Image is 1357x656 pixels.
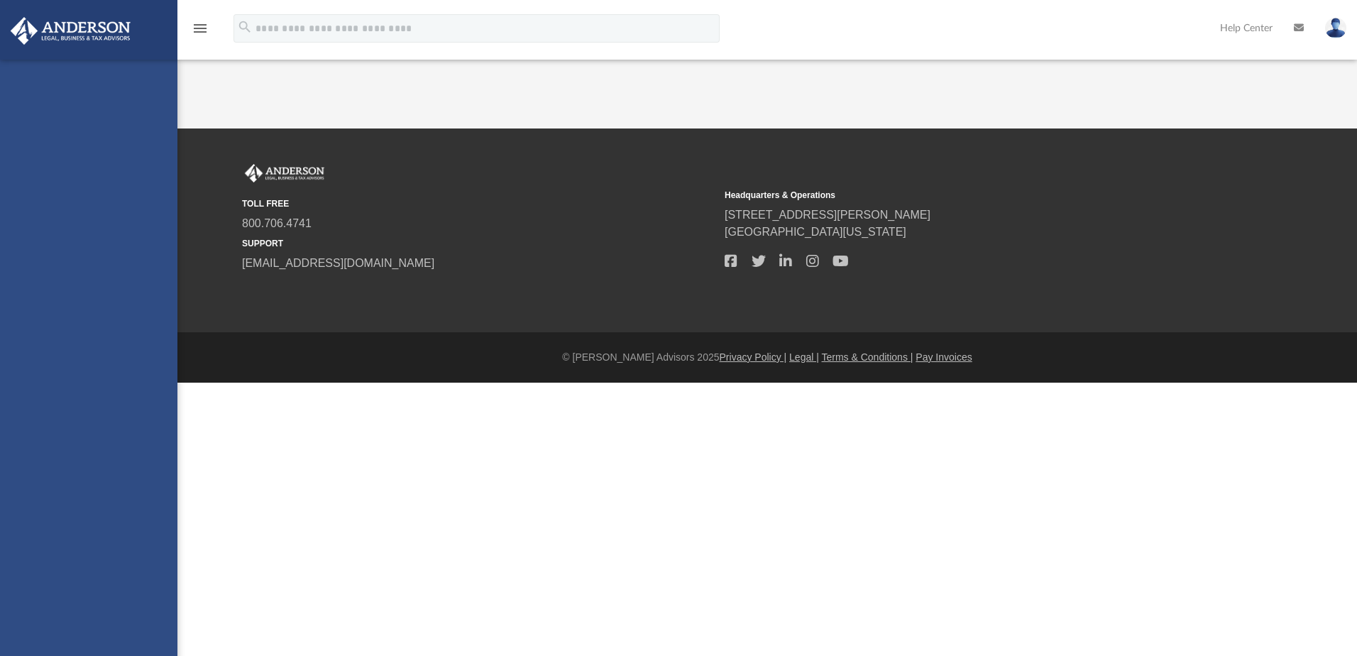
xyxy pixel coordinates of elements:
img: Anderson Advisors Platinum Portal [6,17,135,45]
a: [STREET_ADDRESS][PERSON_NAME] [725,209,930,221]
a: Terms & Conditions | [822,351,913,363]
a: Pay Invoices [916,351,972,363]
a: [GEOGRAPHIC_DATA][US_STATE] [725,226,906,238]
img: Anderson Advisors Platinum Portal [242,164,327,182]
a: menu [192,27,209,37]
div: © [PERSON_NAME] Advisors 2025 [177,350,1357,365]
small: Headquarters & Operations [725,189,1197,202]
a: Legal | [789,351,819,363]
a: 800.706.4741 [242,217,312,229]
small: TOLL FREE [242,197,715,210]
small: SUPPORT [242,237,715,250]
a: Privacy Policy | [720,351,787,363]
img: User Pic [1325,18,1346,38]
i: search [237,19,253,35]
a: [EMAIL_ADDRESS][DOMAIN_NAME] [242,257,434,269]
i: menu [192,20,209,37]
